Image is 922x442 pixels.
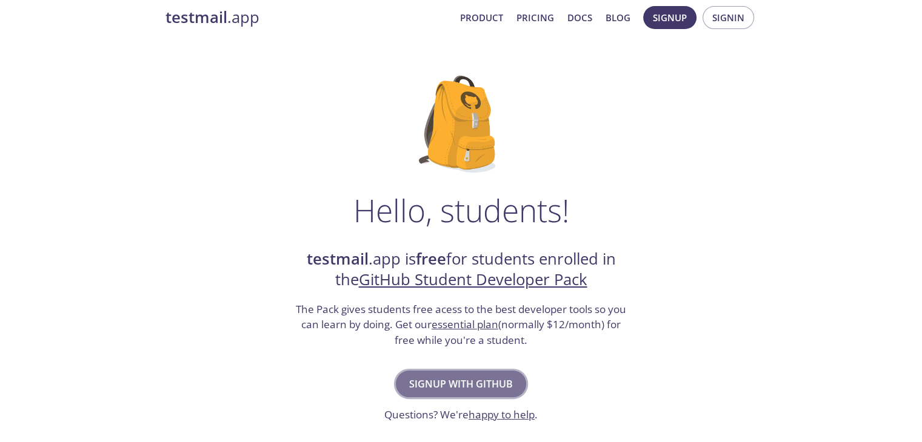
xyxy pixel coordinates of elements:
[384,407,538,423] h3: Questions? We're .
[703,6,754,29] button: Signin
[353,192,569,228] h1: Hello, students!
[653,10,687,25] span: Signup
[165,7,227,28] strong: testmail
[606,10,630,25] a: Blog
[359,269,587,290] a: GitHub Student Developer Pack
[396,371,526,397] button: Signup with GitHub
[567,10,592,25] a: Docs
[643,6,697,29] button: Signup
[516,10,554,25] a: Pricing
[416,248,446,269] strong: free
[712,10,744,25] span: Signin
[165,7,450,28] a: testmail.app
[419,76,503,173] img: github-student-backpack.png
[307,248,369,269] strong: testmail
[409,375,513,392] span: Signup with GitHub
[460,10,503,25] a: Product
[295,302,628,348] h3: The Pack gives students free acess to the best developer tools so you can learn by doing. Get our...
[432,317,498,331] a: essential plan
[295,249,628,291] h2: .app is for students enrolled in the
[469,407,535,421] a: happy to help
